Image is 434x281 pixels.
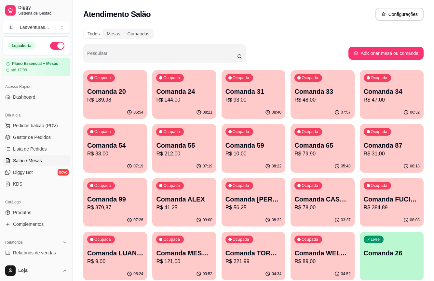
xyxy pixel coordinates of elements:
a: KDS [3,179,70,189]
button: OcupadaComanda MESA CACHR$ 121,0003:52 [152,232,216,280]
p: Comanda 55 [156,141,212,150]
a: Lista de Pedidos [3,144,70,154]
p: Comanda 87 [364,141,420,150]
span: Sistema de Gestão [18,11,67,16]
p: 05:48 [341,164,351,169]
input: Pesquisar [87,53,237,59]
p: Ocupada [233,183,249,188]
p: Ocupada [233,129,249,134]
p: 08:18 [410,164,420,169]
p: Ocupada [163,183,180,188]
p: Ocupada [94,75,111,80]
p: 07:26 [133,217,143,223]
div: Loja aberta [8,42,35,49]
p: R$ 47,00 [364,96,420,104]
p: Comanda ALEX [156,195,212,204]
h2: Atendimento Salão [83,9,151,19]
button: OcupadaComanda FUCIONARIOSR$ 384,8908:08 [360,178,424,226]
article: Plano Essencial + Mesas [12,61,58,66]
a: Relatório de clientes [3,259,70,270]
span: Relatórios de vendas [13,250,56,256]
p: Comanda FUCIONARIOS [364,195,420,204]
p: Ocupada [371,183,387,188]
span: Complementos [13,221,44,227]
button: OcupadaComanda 34R$ 47,0006:32 [360,70,424,119]
p: Ocupada [94,129,111,134]
span: Relatórios [5,240,23,245]
p: R$ 189,98 [87,96,143,104]
span: L [8,24,15,31]
p: 07:57 [341,110,351,115]
button: LivreComanda 26 [360,232,424,280]
p: R$ 79,90 [294,150,350,158]
article: até 17/08 [11,67,27,73]
span: Diggy [18,5,67,11]
p: Ocupada [94,237,111,242]
p: R$ 121,00 [156,258,212,265]
p: Comanda 20 [87,87,143,96]
button: OcupadaComanda CASH [DATE]R$ 78,0003:37 [291,178,354,226]
p: Comanda 59 [225,141,281,150]
p: Comanda 31 [225,87,281,96]
p: 03:37 [341,217,351,223]
button: OcupadaComanda LUAN CHEFER$ 9,0005:24 [83,232,147,280]
a: Dashboard [3,92,70,102]
p: Ocupada [163,75,180,80]
a: Produtos [3,207,70,218]
p: R$ 10,00 [225,150,281,158]
div: Comandas [124,29,153,38]
span: Lista de Pedidos [13,146,47,152]
button: OcupadaComanda TORNEIO 13/08R$ 221,9904:34 [222,232,285,280]
p: R$ 93,00 [225,96,281,104]
div: Catálogo [3,197,70,207]
button: OcupadaComanda WELLINGTOMR$ 89,0004:52 [291,232,354,280]
p: 07:19 [203,164,212,169]
p: 08:08 [410,217,420,223]
p: Comanda LUAN CHEFE [87,249,143,258]
button: Alterar Status [50,42,64,50]
a: DiggySistema de Gestão [3,3,70,18]
p: 06:32 [410,110,420,115]
span: KDS [13,181,22,187]
p: Comanda 54 [87,141,143,150]
p: Comanda 26 [364,249,420,258]
p: R$ 212,00 [156,150,212,158]
p: Ocupada [302,75,318,80]
span: Pedidos balcão (PDV) [13,122,58,129]
button: OcupadaComanda 33R$ 48,0007:57 [291,70,354,119]
p: Ocupada [163,129,180,134]
p: Ocupada [233,75,249,80]
p: Comanda MESA CACH [156,249,212,258]
span: Loja [18,268,60,274]
button: OcupadaComanda ALEXR$ 41,2509:00 [152,178,216,226]
p: R$ 33,00 [87,150,143,158]
button: OcupadaComanda 24R$ 144,0008:21 [152,70,216,119]
p: 03:52 [203,271,212,276]
p: 08:21 [203,110,212,115]
p: R$ 31,00 [364,150,420,158]
div: Dia a dia [3,110,70,120]
p: R$ 221,99 [225,258,281,265]
span: Produtos [13,209,31,216]
p: Comanda 65 [294,141,350,150]
a: Plano Essencial + Mesasaté 17/08 [3,58,70,76]
p: R$ 41,25 [156,204,212,212]
p: Ocupada [233,237,249,242]
button: Configurações [375,8,424,21]
div: Mesas [103,29,124,38]
div: Todos [84,29,103,38]
p: Ocupada [302,129,318,134]
p: R$ 78,00 [294,204,350,212]
p: Livre [371,237,380,242]
a: Relatórios de vendas [3,248,70,258]
a: Complementos [3,219,70,229]
button: Select a team [3,21,70,34]
p: Comanda 34 [364,87,420,96]
button: OcupadaComanda 99R$ 379,8707:26 [83,178,147,226]
p: R$ 379,87 [87,204,143,212]
p: Comanda 24 [156,87,212,96]
p: Comanda TORNEIO 13/08 [225,249,281,258]
span: Gestor de Pedidos [13,134,51,140]
button: OcupadaComanda 87R$ 31,0008:18 [360,124,424,173]
p: 08:22 [272,164,281,169]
